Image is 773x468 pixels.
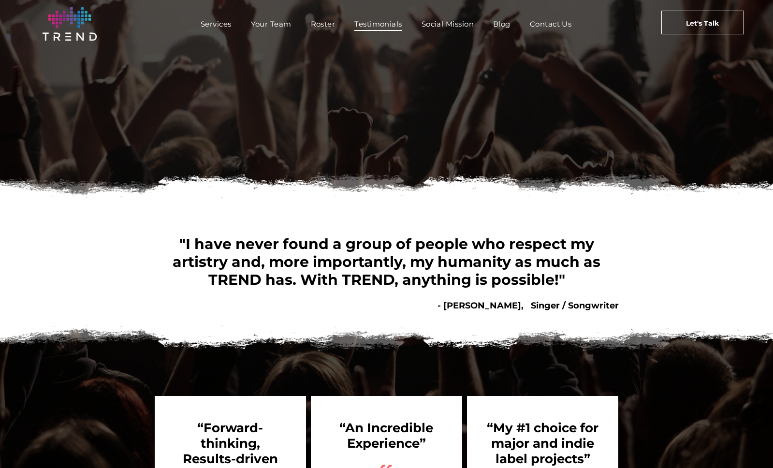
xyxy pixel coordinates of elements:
[520,17,582,31] a: Contact Us
[339,420,433,451] b: “An Incredible Experience”
[686,11,719,35] span: Let's Talk
[483,17,520,31] a: Blog
[241,17,301,31] a: Your Team
[438,300,619,311] b: - [PERSON_NAME], Singer / Songwriter
[345,17,411,31] a: Testimonials
[173,235,600,289] span: "I have never found a group of people who respect my artistry and, more importantly, my humanity ...
[43,7,97,41] img: logo
[412,17,483,31] a: Social Mission
[487,420,598,467] b: “My #1 choice for major and indie label projects”
[191,17,241,31] a: Services
[301,17,345,31] a: Roster
[661,11,744,34] a: Let's Talk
